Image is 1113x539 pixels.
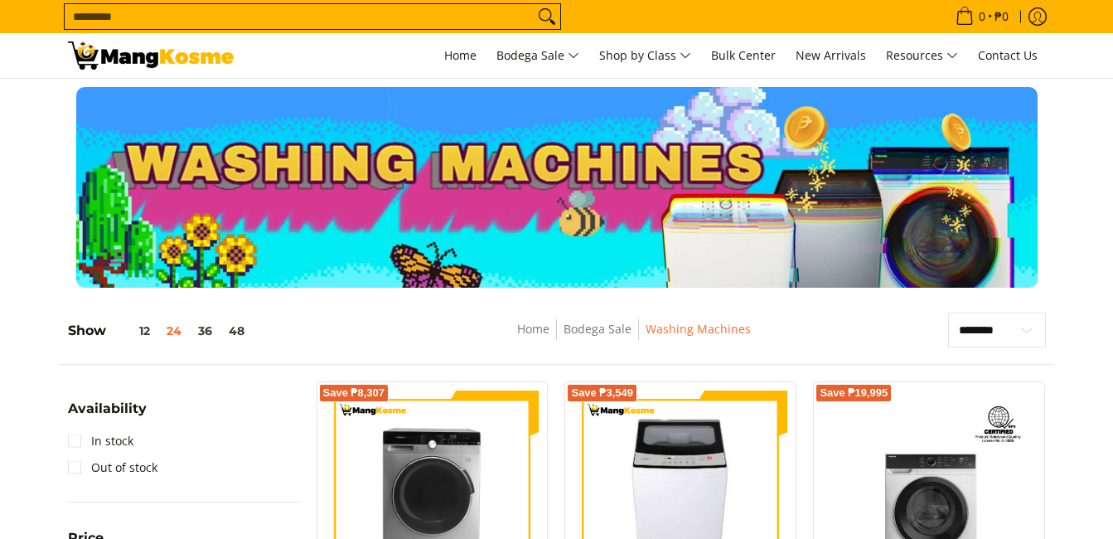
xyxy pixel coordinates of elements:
nav: Breadcrumbs [396,319,871,357]
a: Bodega Sale [564,321,632,337]
span: 0 [976,11,988,22]
span: Home [444,47,477,63]
span: New Arrivals [796,47,866,63]
span: Save ₱8,307 [323,388,385,398]
button: 36 [190,324,220,337]
nav: Main Menu [250,33,1046,78]
button: 24 [158,324,190,337]
span: Bulk Center [711,47,776,63]
img: Washing Machines l Mang Kosme: Home Appliances Warehouse Sale Partner [68,41,234,70]
a: New Arrivals [787,33,874,78]
a: Bulk Center [703,33,784,78]
a: Home [517,321,549,337]
span: Save ₱3,549 [571,388,633,398]
a: Home [436,33,485,78]
span: Availability [68,402,147,415]
button: Search [534,4,560,29]
button: 12 [106,324,158,337]
h5: Show [68,323,253,339]
a: Shop by Class [591,33,699,78]
a: In stock [68,428,133,454]
span: • [951,7,1014,26]
a: Contact Us [970,33,1046,78]
span: Shop by Class [599,46,691,66]
a: Bodega Sale [488,33,588,78]
span: Resources [886,46,958,66]
a: Resources [878,33,966,78]
span: ₱0 [992,11,1011,22]
a: Out of stock [68,454,157,481]
span: Contact Us [978,47,1038,63]
a: Washing Machines [646,321,751,337]
span: Bodega Sale [496,46,579,66]
button: 48 [220,324,253,337]
span: Save ₱19,995 [820,388,888,398]
summary: Open [68,402,147,428]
